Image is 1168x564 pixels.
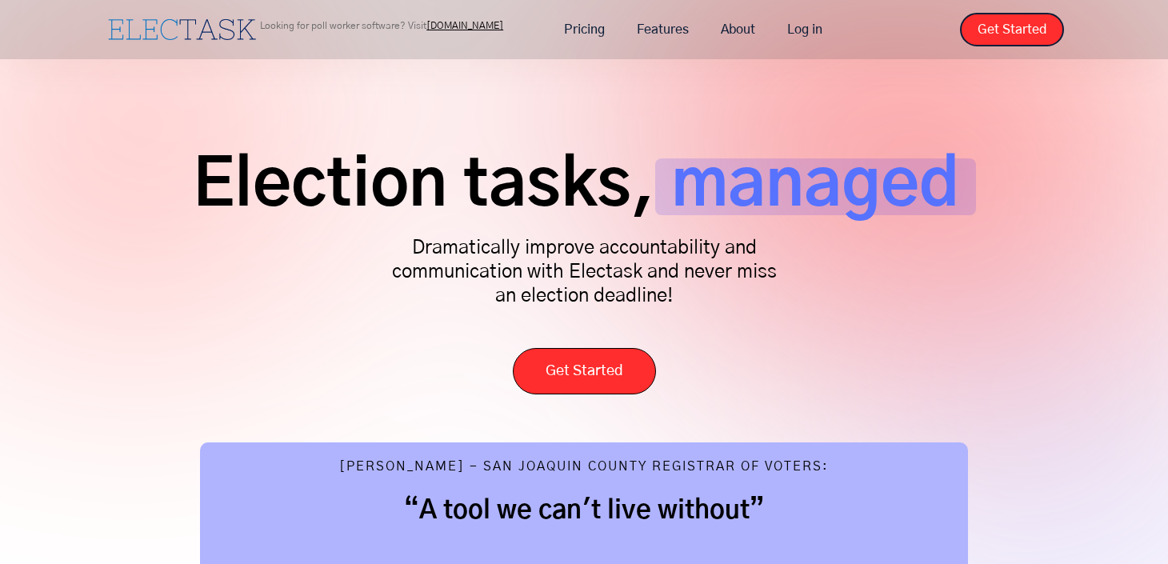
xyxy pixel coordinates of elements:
[548,13,621,46] a: Pricing
[621,13,705,46] a: Features
[339,458,829,478] div: [PERSON_NAME] - San Joaquin County Registrar of Voters:
[705,13,771,46] a: About
[104,15,260,44] a: home
[384,236,784,308] p: Dramatically improve accountability and communication with Electask and never miss an election de...
[960,13,1064,46] a: Get Started
[232,494,936,526] h2: “A tool we can't live without”
[655,158,976,215] span: managed
[513,348,656,395] a: Get Started
[260,21,503,30] p: Looking for poll worker software? Visit
[426,21,503,30] a: [DOMAIN_NAME]
[193,158,655,215] span: Election tasks,
[771,13,838,46] a: Log in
